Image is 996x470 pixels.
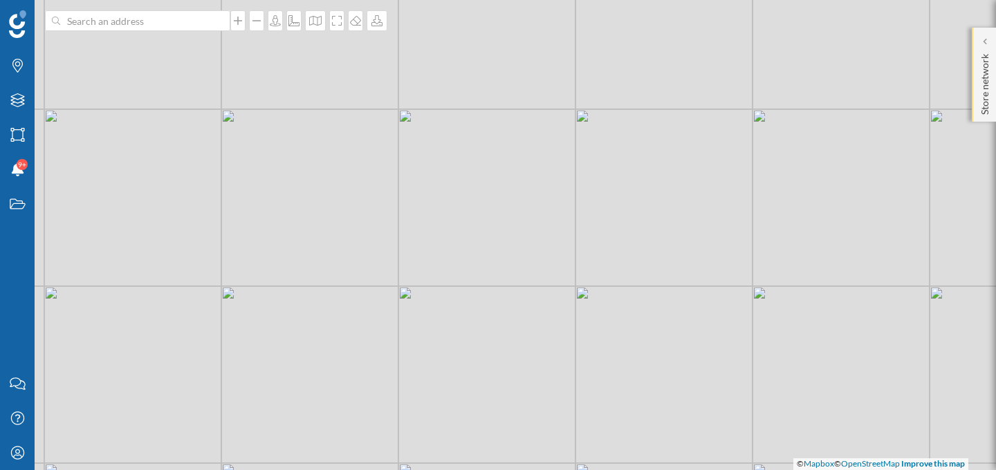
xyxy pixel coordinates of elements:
div: © © [793,458,968,470]
p: Store network [978,48,992,115]
a: OpenStreetMap [841,458,900,469]
span: Support [29,10,79,22]
a: Improve this map [901,458,965,469]
a: Mapbox [804,458,834,469]
img: Geoblink Logo [9,10,26,38]
span: 9+ [18,158,26,171]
